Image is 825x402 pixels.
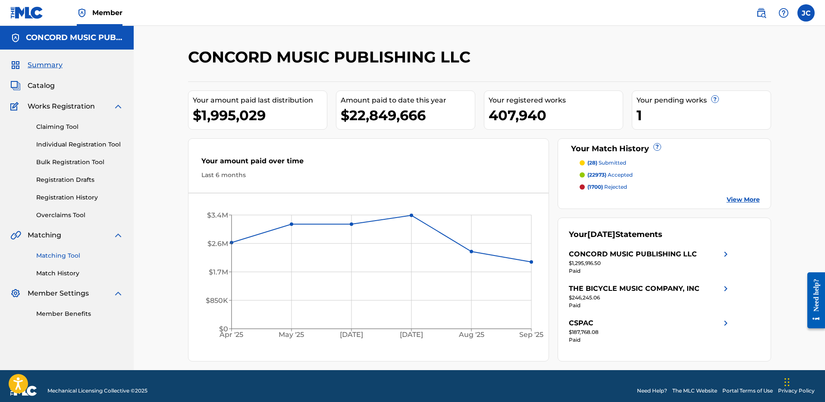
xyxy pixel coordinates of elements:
[209,268,228,276] tspan: $1.7M
[580,183,760,191] a: (1700) rejected
[279,331,304,339] tspan: May '25
[341,106,475,125] div: $22,849,666
[207,211,228,219] tspan: $3.4M
[587,183,627,191] p: rejected
[801,266,825,335] iframe: Resource Center
[36,140,123,149] a: Individual Registration Tool
[569,284,731,309] a: THE BICYCLE MUSIC COMPANY, INCright chevron icon$246,245.06Paid
[28,60,63,70] span: Summary
[722,387,773,395] a: Portal Terms of Use
[775,4,792,22] div: Help
[569,143,760,155] div: Your Match History
[341,95,475,106] div: Amount paid to date this year
[797,4,815,22] div: User Menu
[569,318,593,328] div: CSPAC
[36,158,123,167] a: Bulk Registration Tool
[113,288,123,299] img: expand
[784,369,790,395] div: Drag
[77,8,87,18] img: Top Rightsholder
[756,8,766,18] img: search
[672,387,717,395] a: The MLC Website
[26,33,123,43] h5: CONCORD MUSIC PUBLISHING LLC
[753,4,770,22] a: Public Search
[36,251,123,260] a: Matching Tool
[36,193,123,202] a: Registration History
[10,60,63,70] a: SummarySummary
[637,95,771,106] div: Your pending works
[569,284,700,294] div: THE BICYCLE MUSIC COMPANY, INC
[637,106,771,125] div: 1
[340,331,363,339] tspan: [DATE]
[587,159,597,166] span: (28)
[654,143,661,150] span: ?
[10,60,21,70] img: Summary
[569,336,731,344] div: Paid
[569,267,731,275] div: Paid
[400,331,423,339] tspan: [DATE]
[219,325,228,333] tspan: $0
[721,284,731,294] img: right chevron icon
[782,361,825,402] iframe: Chat Widget
[113,230,123,240] img: expand
[188,47,475,67] h2: CONCORD MUSIC PUBLISHING LLC
[569,259,731,267] div: $1,295,916.50
[587,184,603,190] span: (1700)
[28,288,89,299] span: Member Settings
[36,309,123,318] a: Member Benefits
[206,296,228,305] tspan: $850K
[36,269,123,278] a: Match History
[36,175,123,184] a: Registration Drafts
[587,171,633,179] p: accepted
[489,95,623,106] div: Your registered works
[28,230,61,240] span: Matching
[10,386,37,396] img: logo
[113,101,123,112] img: expand
[10,33,21,43] img: Accounts
[489,106,623,125] div: 407,940
[10,230,21,240] img: Matching
[587,171,606,178] span: (22973)
[569,249,731,275] a: CONCORD MUSIC PUBLISHING LLCright chevron icon$1,295,916.50Paid
[569,318,731,344] a: CSPACright chevron icon$187,768.08Paid
[587,230,615,239] span: [DATE]
[28,101,95,112] span: Works Registration
[569,302,731,309] div: Paid
[712,96,718,103] span: ?
[580,171,760,179] a: (22973) accepted
[10,81,55,91] a: CatalogCatalog
[587,159,626,167] p: submitted
[47,387,147,395] span: Mechanical Licensing Collective © 2025
[36,122,123,131] a: Claiming Tool
[28,81,55,91] span: Catalog
[519,331,543,339] tspan: Sep '25
[569,229,662,240] div: Your Statements
[637,387,667,395] a: Need Help?
[193,95,327,106] div: Your amount paid last distribution
[721,249,731,259] img: right chevron icon
[10,81,21,91] img: Catalog
[201,171,536,180] div: Last 6 months
[580,159,760,167] a: (28) submitted
[201,156,536,171] div: Your amount paid over time
[193,106,327,125] div: $1,995,029
[778,8,789,18] img: help
[569,328,731,336] div: $187,768.08
[569,249,697,259] div: CONCORD MUSIC PUBLISHING LLC
[10,101,22,112] img: Works Registration
[36,211,123,220] a: Overclaims Tool
[727,195,760,204] a: View More
[721,318,731,328] img: right chevron icon
[778,387,815,395] a: Privacy Policy
[458,331,484,339] tspan: Aug '25
[10,6,44,19] img: MLC Logo
[207,240,228,248] tspan: $2.6M
[92,8,122,18] span: Member
[219,331,243,339] tspan: Apr '25
[10,288,21,299] img: Member Settings
[569,294,731,302] div: $246,245.06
